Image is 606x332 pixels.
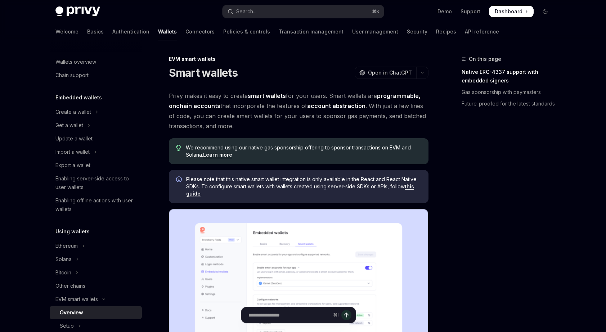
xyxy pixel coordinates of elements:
strong: smart wallets [248,92,286,99]
h5: Embedded wallets [55,93,102,102]
a: Wallets overview [50,55,142,68]
a: Support [461,8,480,15]
button: Send message [341,310,351,320]
div: Setup [60,322,74,330]
a: Security [407,23,427,40]
div: Wallets overview [55,58,96,66]
a: Gas sponsorship with paymasters [462,86,557,98]
a: Chain support [50,69,142,82]
a: Transaction management [279,23,344,40]
a: Welcome [55,23,78,40]
span: Dashboard [495,8,522,15]
a: Update a wallet [50,132,142,145]
img: dark logo [55,6,100,17]
a: Authentication [112,23,149,40]
input: Ask a question... [248,307,330,323]
div: Search... [236,7,256,16]
a: Policies & controls [223,23,270,40]
button: Open in ChatGPT [355,67,416,79]
button: Toggle EVM smart wallets section [50,293,142,306]
span: Open in ChatGPT [368,69,412,76]
a: Other chains [50,279,142,292]
a: Learn more [203,152,232,158]
a: Recipes [436,23,456,40]
span: Privy makes it easy to create for your users. Smart wallets are that incorporate the features of ... [169,91,428,131]
div: Create a wallet [55,108,91,116]
div: Bitcoin [55,268,71,277]
h5: Using wallets [55,227,90,236]
div: Enabling server-side access to user wallets [55,174,138,192]
a: User management [352,23,398,40]
a: Wallets [158,23,177,40]
a: API reference [465,23,499,40]
button: Toggle Import a wallet section [50,145,142,158]
a: Future-proofed for the latest standards [462,98,557,109]
span: Please note that this native smart wallet integration is only available in the React and React Na... [186,176,421,197]
a: Connectors [185,23,215,40]
a: Basics [87,23,104,40]
div: EVM smart wallets [55,295,98,304]
a: Native ERC-4337 support with embedded signers [462,66,557,86]
button: Toggle Get a wallet section [50,119,142,132]
div: Enabling offline actions with user wallets [55,196,138,214]
a: Enabling server-side access to user wallets [50,172,142,194]
button: Toggle Solana section [50,253,142,266]
a: Overview [50,306,142,319]
a: account abstraction [307,102,365,110]
div: Get a wallet [55,121,83,130]
button: Toggle Ethereum section [50,239,142,252]
button: Toggle Create a wallet section [50,106,142,118]
button: Toggle dark mode [539,6,551,17]
span: ⌘ K [372,9,380,14]
div: Solana [55,255,72,264]
button: Open search [223,5,384,18]
svg: Tip [176,145,181,151]
span: We recommend using our native gas sponsorship offering to sponsor transactions on EVM and Solana. [186,144,421,158]
div: Overview [60,308,83,317]
div: Import a wallet [55,148,90,156]
div: EVM smart wallets [169,55,428,63]
div: Ethereum [55,242,78,250]
h1: Smart wallets [169,66,238,79]
div: Export a wallet [55,161,90,170]
a: Dashboard [489,6,534,17]
button: Toggle Bitcoin section [50,266,142,279]
div: Update a wallet [55,134,93,143]
div: Other chains [55,282,85,290]
a: Enabling offline actions with user wallets [50,194,142,216]
a: Export a wallet [50,159,142,172]
span: On this page [469,55,501,63]
svg: Info [176,176,183,184]
a: Demo [437,8,452,15]
div: Chain support [55,71,89,80]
